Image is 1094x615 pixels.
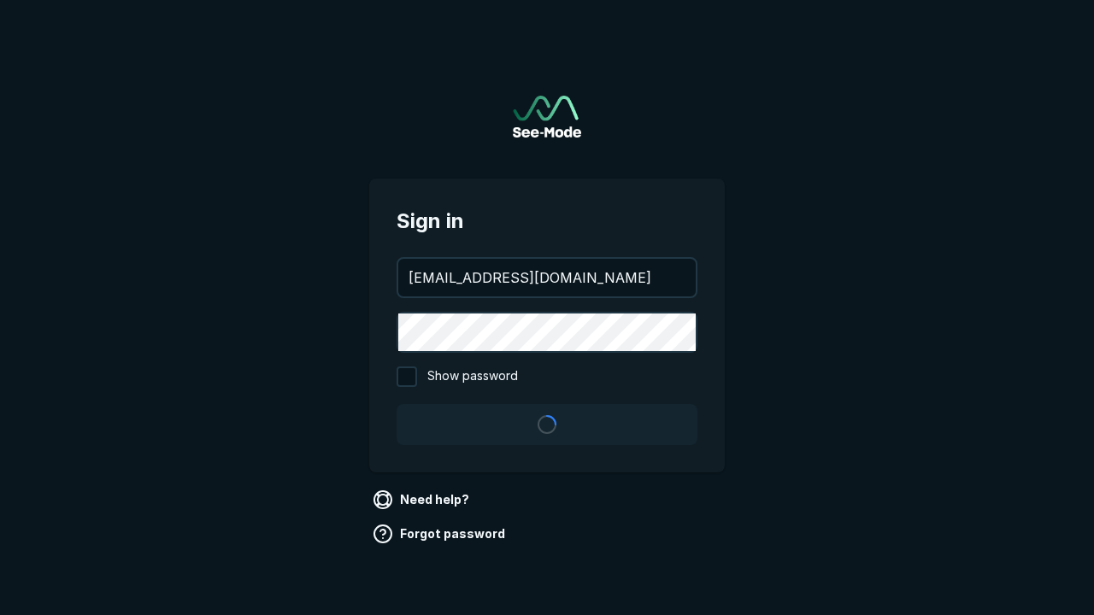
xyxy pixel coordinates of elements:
span: Show password [427,366,518,387]
a: Need help? [369,486,476,513]
a: Forgot password [369,520,512,548]
a: Go to sign in [513,96,581,138]
input: your@email.com [398,259,696,296]
span: Sign in [397,206,697,237]
img: See-Mode Logo [513,96,581,138]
